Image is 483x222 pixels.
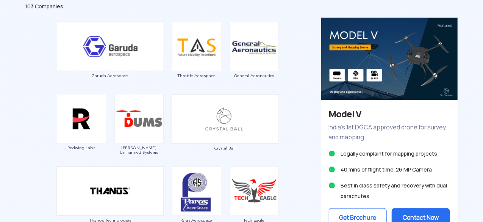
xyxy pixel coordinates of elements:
img: ic_thanos_double.png [56,166,164,216]
img: ic_throttle.png [172,22,221,71]
div: 103 Companies [26,3,458,10]
a: General Aeronautics [229,43,279,77]
li: Best in class safety and recovery with dual parachutes [329,180,450,202]
img: ic_daksha.png [114,94,164,143]
img: ic_techeagle.png [230,167,279,216]
img: ic_crystalball_double.png [172,94,279,144]
span: Throttle Aerospace [172,73,222,78]
img: ic_redwinglabs.png [57,94,106,143]
a: Crystal Ball [172,115,279,150]
img: ic_general.png [230,22,279,71]
img: ic_paras.png [172,167,221,216]
a: [PERSON_NAME] Unmanned Systems [114,115,164,154]
a: Garuda Aerospace [56,43,164,78]
img: bg_eco_crystal.png [321,18,458,100]
span: Garuda Aerospace [56,73,164,78]
p: India’s 1st DGCA approved drone for survey and mapping [329,123,450,142]
a: Redwing Labs [56,115,106,150]
li: Legally complaint for mapping projects [329,148,450,159]
span: Crystal Ball [172,146,279,150]
a: Throttle Aerospace [172,43,222,77]
span: Redwing Labs [56,145,106,150]
span: [PERSON_NAME] Unmanned Systems [114,145,164,154]
li: 40 mins of flight time, 26 MP Camera [329,164,450,175]
h3: Model V [329,108,450,121]
span: General Aeronautics [229,73,279,78]
img: ic_garuda_eco.png [56,22,164,71]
